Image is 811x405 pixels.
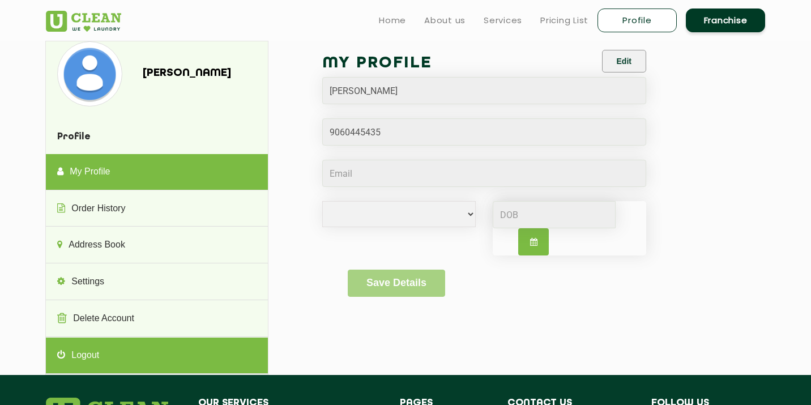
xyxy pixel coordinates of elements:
input: Phone [322,118,646,146]
a: Services [484,14,522,27]
a: Address Book [46,227,267,263]
a: Logout [46,338,267,374]
img: avatardefault_92824.png [60,44,119,104]
img: UClean Laundry and Dry Cleaning [46,11,121,32]
a: My Profile [46,154,267,190]
button: Edit [602,50,646,73]
a: Profile [597,8,677,32]
a: Order History [46,191,267,227]
h2: My Profile [322,50,484,77]
a: Home [379,14,406,27]
input: Email [322,160,646,187]
h4: Profile [46,121,267,154]
a: Pricing List [540,14,588,27]
a: Franchise [686,8,765,32]
input: DOB [493,201,616,228]
a: Delete Account [46,301,267,337]
input: Name [322,77,646,104]
h4: [PERSON_NAME] [142,67,236,79]
button: Save Details [348,270,445,297]
a: About us [424,14,466,27]
a: Settings [46,264,267,300]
